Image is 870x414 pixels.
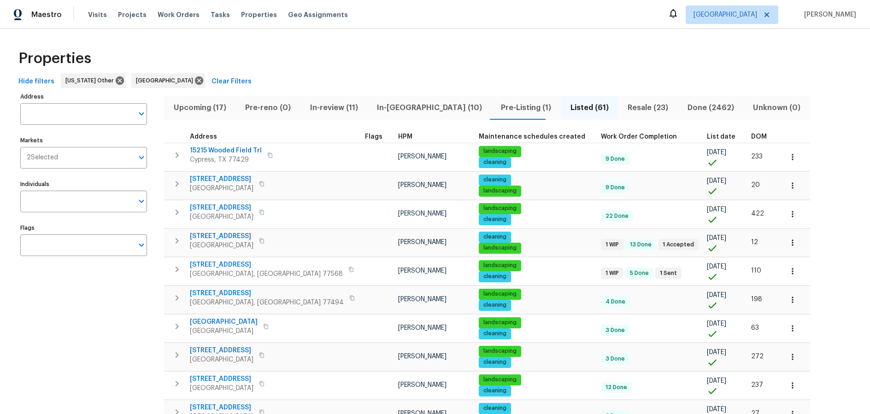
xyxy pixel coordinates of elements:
span: 1 WIP [602,269,623,277]
span: Work Order Completion [601,134,677,140]
span: 233 [751,153,763,160]
span: [GEOGRAPHIC_DATA] [190,317,258,327]
span: landscaping [480,187,520,195]
span: In-review (11) [306,101,362,114]
span: cleaning [480,176,510,184]
span: [GEOGRAPHIC_DATA] [190,384,253,393]
span: 13 Done [626,241,655,249]
span: [GEOGRAPHIC_DATA] [190,184,253,193]
span: Geo Assignments [288,10,348,19]
span: 22 Done [602,212,632,220]
span: [STREET_ADDRESS] [190,232,253,241]
span: 3 Done [602,327,629,334]
span: 5 Done [626,269,652,277]
span: cleaning [480,404,510,412]
span: [STREET_ADDRESS] [190,289,344,298]
span: [DATE] [707,263,726,270]
span: 2 Selected [27,154,58,162]
span: 63 [751,325,759,331]
span: Cypress, TX 77429 [190,155,262,164]
span: landscaping [480,319,520,327]
span: HPM [398,134,412,140]
span: cleaning [480,158,510,166]
span: [STREET_ADDRESS] [190,403,253,412]
span: Unknown (0) [749,101,805,114]
span: 3 Done [602,355,629,363]
span: [PERSON_NAME] [398,325,447,331]
span: cleaning [480,301,510,309]
span: [PERSON_NAME] [398,268,447,274]
span: Done (2462) [683,101,738,114]
span: Pre-Listing (1) [497,101,555,114]
span: [DATE] [707,149,726,156]
label: Address [20,94,147,99]
span: 422 [751,210,764,217]
div: [US_STATE] Other [61,73,126,88]
span: Resale (23) [624,101,672,114]
span: Pre-reno (0) [241,101,294,114]
span: [PERSON_NAME] [398,153,447,160]
span: [STREET_ADDRESS] [190,260,343,269]
span: [DATE] [707,206,726,213]
span: [GEOGRAPHIC_DATA], [GEOGRAPHIC_DATA] 77494 [190,298,344,307]
span: landscaping [480,262,520,269]
span: [STREET_ADDRESS] [190,203,253,212]
span: Hide filters [18,76,54,87]
button: Open [135,239,148,251]
span: Flags [365,134,382,140]
span: landscaping [480,347,520,355]
span: [GEOGRAPHIC_DATA] [694,10,757,19]
span: Tasks [211,12,230,18]
span: Clear Filters [212,76,252,87]
span: Listed (61) [566,101,612,114]
span: 1 WIP [602,241,623,249]
span: cleaning [480,330,510,338]
span: [DATE] [707,292,726,298]
span: List date [707,134,735,140]
label: Markets [20,138,147,143]
span: Properties [18,54,91,63]
span: 15215 Wooded Field Trl [190,146,262,155]
span: cleaning [480,387,510,395]
span: 12 Done [602,384,631,391]
span: [GEOGRAPHIC_DATA] [190,212,253,222]
span: Maintenance schedules created [479,134,585,140]
span: [PERSON_NAME] [398,210,447,217]
button: Hide filters [15,73,58,90]
button: Clear Filters [208,73,255,90]
span: 9 Done [602,184,629,192]
span: 110 [751,268,761,274]
span: 198 [751,296,762,303]
span: 12 [751,239,758,245]
span: [PERSON_NAME] [398,296,447,303]
div: [GEOGRAPHIC_DATA] [131,73,205,88]
span: cleaning [480,358,510,366]
span: [GEOGRAPHIC_DATA] [190,355,253,364]
span: Maestro [31,10,62,19]
span: [DATE] [707,235,726,241]
span: Properties [241,10,277,19]
span: [DATE] [707,406,726,413]
span: [STREET_ADDRESS] [190,175,253,184]
span: [DATE] [707,178,726,184]
span: [US_STATE] Other [65,76,118,85]
span: [PERSON_NAME] [398,382,447,388]
span: [DATE] [707,378,726,384]
span: DOM [751,134,767,140]
span: 237 [751,382,763,388]
label: Flags [20,225,147,231]
span: Upcoming (17) [170,101,230,114]
button: Open [135,195,148,208]
span: 9 Done [602,155,629,163]
span: landscaping [480,147,520,155]
span: 20 [751,182,760,188]
span: 4 Done [602,298,629,306]
span: 1 Accepted [659,241,698,249]
span: landscaping [480,290,520,298]
span: [PERSON_NAME] [398,182,447,188]
span: cleaning [480,233,510,241]
span: Visits [88,10,107,19]
span: [PERSON_NAME] [398,239,447,245]
span: [STREET_ADDRESS] [190,374,253,384]
span: [STREET_ADDRESS] [190,346,253,355]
